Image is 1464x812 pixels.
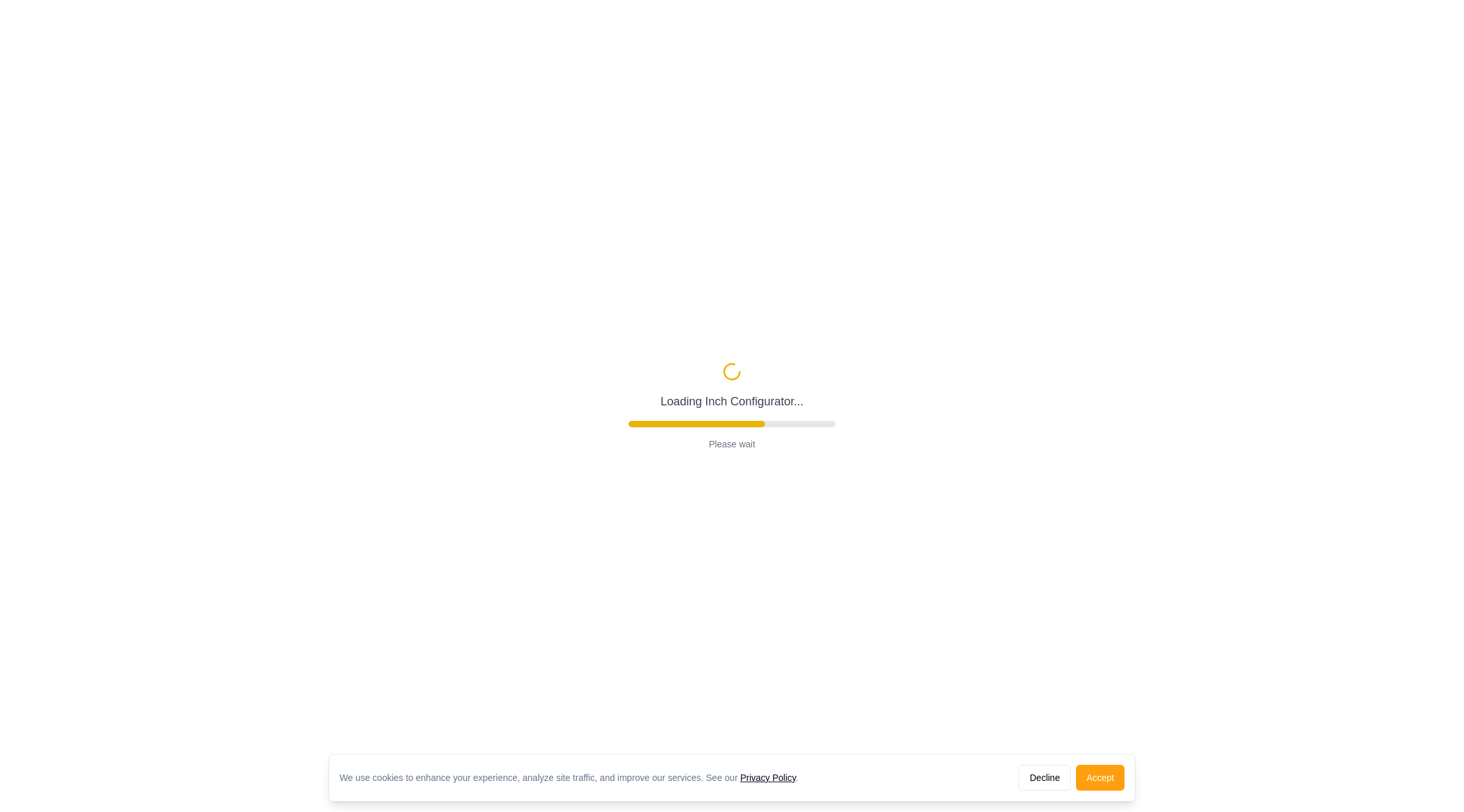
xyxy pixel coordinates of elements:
[1076,765,1125,791] button: Accept
[660,392,803,411] p: Loading Inch Configurator...
[339,771,809,784] div: We use cookies to enhance your experience, analyze site traffic, and improve our services. See our .
[709,438,755,451] p: Please wait
[1018,765,1071,791] button: Decline
[740,773,796,783] a: Privacy Policy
